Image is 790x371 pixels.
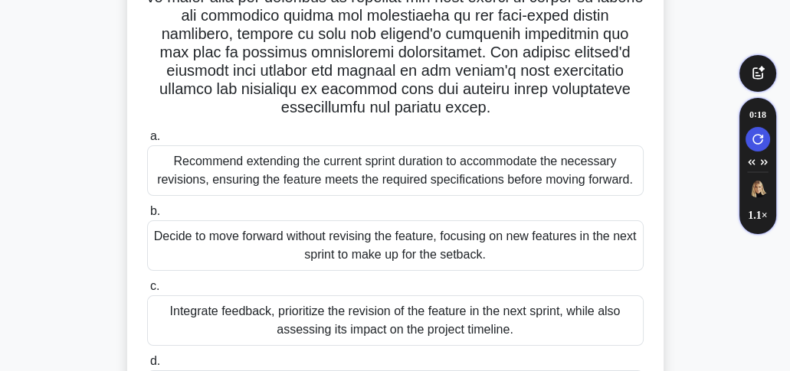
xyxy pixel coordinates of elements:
[147,295,644,346] div: Integrate feedback, prioritize the revision of the feature in the next sprint, while also assessi...
[150,204,160,217] span: b.
[150,354,160,367] span: d.
[147,145,644,196] div: Recommend extending the current sprint duration to accommodate the necessary revisions, ensuring ...
[150,279,159,292] span: c.
[150,129,160,142] span: a.
[147,220,644,271] div: Decide to move forward without revising the feature, focusing on new features in the next sprint ...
